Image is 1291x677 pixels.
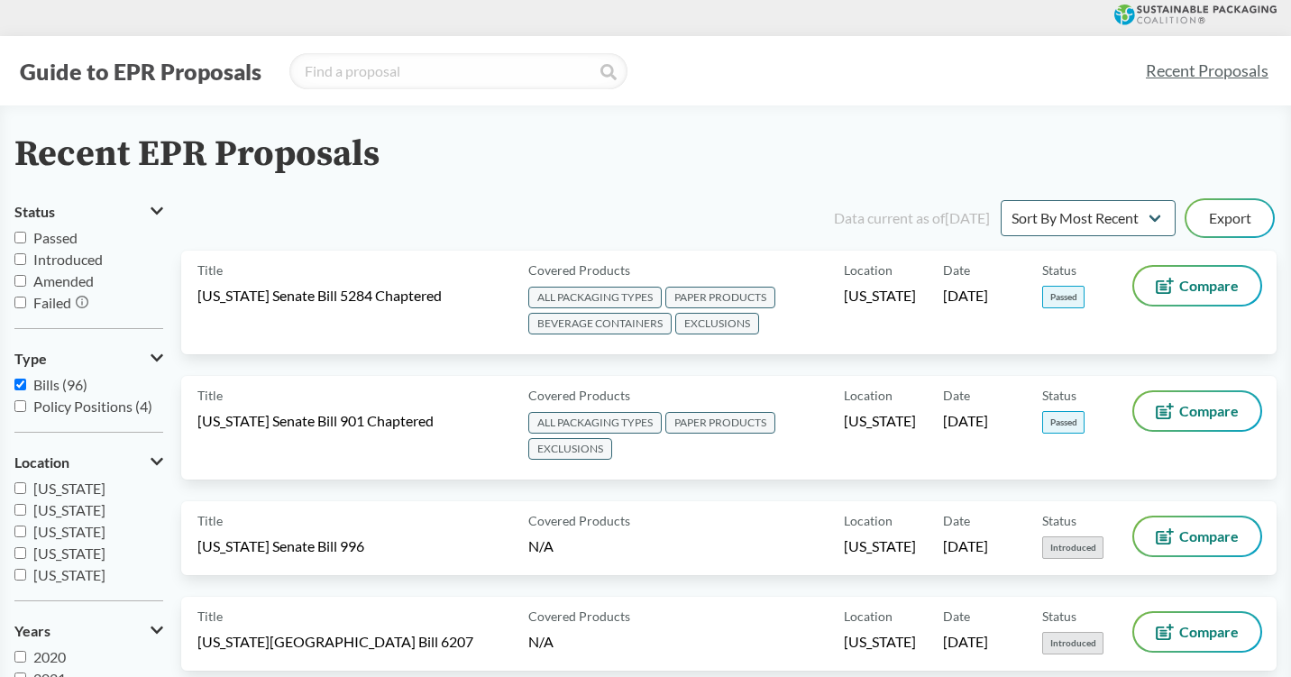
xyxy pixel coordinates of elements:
span: Status [1042,261,1076,279]
input: Passed [14,232,26,243]
span: [US_STATE] [33,480,105,497]
span: [US_STATE][GEOGRAPHIC_DATA] Bill 6207 [197,632,473,652]
input: 2020 [14,651,26,663]
span: Status [1042,607,1076,626]
span: Date [943,261,970,279]
input: Find a proposal [289,53,627,89]
button: Type [14,343,163,374]
span: Covered Products [528,386,630,405]
input: Introduced [14,253,26,265]
span: Covered Products [528,511,630,530]
span: N/A [528,537,554,554]
span: [DATE] [943,632,988,652]
span: Compare [1179,625,1239,639]
span: [US_STATE] [844,286,916,306]
span: Policy Positions (4) [33,398,152,415]
span: Compare [1179,404,1239,418]
input: Bills (96) [14,379,26,390]
span: Location [14,454,69,471]
span: Passed [1042,411,1085,434]
span: [DATE] [943,536,988,556]
span: EXCLUSIONS [528,438,612,460]
span: [US_STATE] [844,536,916,556]
button: Compare [1134,392,1260,430]
span: Covered Products [528,261,630,279]
button: Compare [1134,613,1260,651]
span: ALL PACKAGING TYPES [528,412,662,434]
span: Introduced [33,251,103,268]
span: Title [197,511,223,530]
span: Title [197,607,223,626]
span: EXCLUSIONS [675,313,759,334]
button: Years [14,616,163,646]
span: [US_STATE] [33,501,105,518]
span: Title [197,261,223,279]
span: N/A [528,633,554,650]
span: Location [844,386,893,405]
span: [US_STATE] [844,411,916,431]
span: [US_STATE] Senate Bill 901 Chaptered [197,411,434,431]
span: [DATE] [943,286,988,306]
input: Amended [14,275,26,287]
button: Status [14,197,163,227]
input: [US_STATE] [14,547,26,559]
span: [US_STATE] [33,523,105,540]
span: Compare [1179,529,1239,544]
input: [US_STATE] [14,526,26,537]
span: Failed [33,294,71,311]
span: Passed [1042,286,1085,308]
span: Type [14,351,47,367]
span: Years [14,623,50,639]
span: Passed [33,229,78,246]
div: Data current as of [DATE] [834,207,990,229]
span: PAPER PRODUCTS [665,412,775,434]
h2: Recent EPR Proposals [14,134,380,175]
span: Date [943,511,970,530]
button: Location [14,447,163,478]
span: Date [943,607,970,626]
span: [US_STATE] [844,632,916,652]
span: Status [1042,386,1076,405]
input: [US_STATE] [14,482,26,494]
input: [US_STATE] [14,569,26,581]
span: Location [844,511,893,530]
span: PAPER PRODUCTS [665,287,775,308]
input: Policy Positions (4) [14,400,26,412]
span: Date [943,386,970,405]
span: ALL PACKAGING TYPES [528,287,662,308]
span: [US_STATE] [33,566,105,583]
span: Introduced [1042,632,1103,654]
span: 2020 [33,648,66,665]
input: [US_STATE] [14,504,26,516]
span: [US_STATE] Senate Bill 5284 Chaptered [197,286,442,306]
input: Failed [14,297,26,308]
span: Bills (96) [33,376,87,393]
span: Compare [1179,279,1239,293]
button: Export [1186,200,1273,236]
span: [US_STATE] Senate Bill 996 [197,536,364,556]
span: BEVERAGE CONTAINERS [528,313,672,334]
span: Amended [33,272,94,289]
span: Status [1042,511,1076,530]
span: Location [844,607,893,626]
span: [DATE] [943,411,988,431]
button: Compare [1134,267,1260,305]
button: Guide to EPR Proposals [14,57,267,86]
span: Status [14,204,55,220]
span: Title [197,386,223,405]
a: Recent Proposals [1138,50,1277,91]
button: Compare [1134,517,1260,555]
span: Covered Products [528,607,630,626]
span: [US_STATE] [33,544,105,562]
span: Location [844,261,893,279]
span: Introduced [1042,536,1103,559]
